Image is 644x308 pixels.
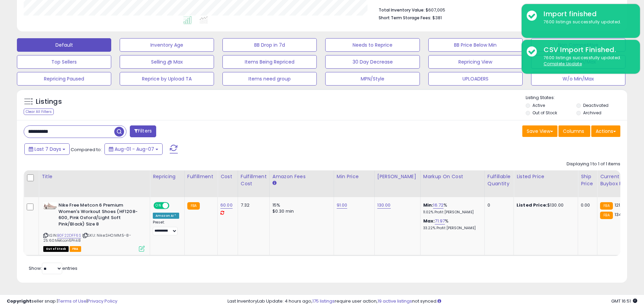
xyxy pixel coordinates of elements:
[220,202,233,209] a: 60.00
[433,202,444,209] a: 16.72
[17,72,111,86] button: Repricing Paused
[222,55,317,69] button: Items Being Repriced
[377,202,391,209] a: 130.00
[120,38,214,52] button: Inventory Age
[532,110,557,116] label: Out of Stock
[272,202,329,208] div: 15%
[272,180,277,186] small: Amazon Fees.
[379,15,431,21] b: Short Term Storage Fees:
[517,202,547,208] b: Listed Price:
[312,298,335,304] a: 175 listings
[423,218,479,231] div: %
[168,203,179,209] span: OFF
[228,298,637,305] div: Last InventoryLab Update: 4 hours ago, require user action, not synced.
[423,218,435,224] b: Max:
[517,202,573,208] div: $130.00
[43,246,69,252] span: All listings that are currently out of stock and unavailable for purchase on Amazon
[241,202,264,208] div: 7.32
[428,38,523,52] button: BB Price Below Min
[88,298,117,304] a: Privacy Policy
[423,173,482,180] div: Markup on Cost
[130,125,156,137] button: Filters
[567,161,620,167] div: Displaying 1 to 1 of 1 items
[7,298,31,304] strong: Copyright
[120,55,214,69] button: Selling @ Max
[563,128,584,135] span: Columns
[222,72,317,86] button: Items need group
[600,212,613,219] small: FBA
[581,173,594,187] div: Ship Price
[428,72,523,86] button: UPLOADERS
[531,72,625,86] button: W/o Min/Max
[435,218,445,224] a: 71.97
[539,45,635,55] div: CSV Import Finished.
[583,110,601,116] label: Archived
[58,298,87,304] a: Terms of Use
[581,202,592,208] div: 0.00
[591,125,620,137] button: Actions
[615,211,622,218] span: 134
[379,7,425,13] b: Total Inventory Value:
[115,146,154,152] span: Aug-01 - Aug-07
[428,55,523,69] button: Repricing View
[220,173,235,180] div: Cost
[423,226,479,231] p: 33.22% Profit [PERSON_NAME]
[544,61,582,67] u: Complete Update
[154,203,163,209] span: ON
[558,125,590,137] button: Columns
[532,102,545,108] label: Active
[377,173,418,180] div: [PERSON_NAME]
[325,38,420,52] button: Needs to Reprice
[615,202,626,208] span: 121.67
[241,173,267,187] div: Fulfillment Cost
[43,202,57,209] img: 31KEixAU8UL._SL40_.jpg
[522,125,557,137] button: Save View
[539,19,635,25] div: 7600 listings successfully updated.
[222,38,317,52] button: BB Drop in 7d
[337,202,348,209] a: 91.00
[120,72,214,86] button: Reprice by Upload TA
[526,95,627,101] p: Listing States:
[58,202,141,229] b: Nike Free Metcon 6 Premium Women's Workout Shoes (HF1208-600, Pink Oxford/Light Soft Pink/Black) ...
[17,38,111,52] button: Default
[337,173,372,180] div: Min Price
[24,143,70,155] button: Last 7 Days
[432,15,442,21] span: $381
[57,233,81,238] a: B0F22DFF6S
[187,202,200,210] small: FBA
[153,173,182,180] div: Repricing
[43,233,131,243] span: | SKU: Nike:SHO:MM:5-8-25:60:Metcon6Pnk8
[17,55,111,69] button: Top Sellers
[423,210,479,215] p: 11.02% Profit [PERSON_NAME]
[34,146,61,152] span: Last 7 Days
[423,202,479,215] div: %
[187,173,215,180] div: Fulfillment
[272,173,331,180] div: Amazon Fees
[71,146,102,153] span: Compared to:
[611,298,637,304] span: 2025-08-15 16:51 GMT
[379,5,615,14] li: $607,005
[104,143,163,155] button: Aug-01 - Aug-07
[42,173,147,180] div: Title
[29,265,77,271] span: Show: entries
[43,202,145,251] div: ASIN:
[539,55,635,67] div: 7600 listings successfully updated.
[531,38,625,52] button: Non Competitive
[487,202,508,208] div: 0
[153,220,179,235] div: Preset:
[583,102,609,108] label: Deactivated
[517,173,575,180] div: Listed Price
[487,173,511,187] div: Fulfillable Quantity
[378,298,412,304] a: 19 active listings
[600,173,635,187] div: Current Buybox Price
[7,298,117,305] div: seller snap | |
[539,9,635,19] div: Import finished
[423,202,433,208] b: Min:
[70,246,81,252] span: FBA
[325,72,420,86] button: MPN/Style
[153,213,179,219] div: Amazon AI *
[272,208,329,214] div: $0.30 min
[325,55,420,69] button: 30 Day Decrease
[24,109,54,115] div: Clear All Filters
[420,170,484,197] th: The percentage added to the cost of goods (COGS) that forms the calculator for Min & Max prices.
